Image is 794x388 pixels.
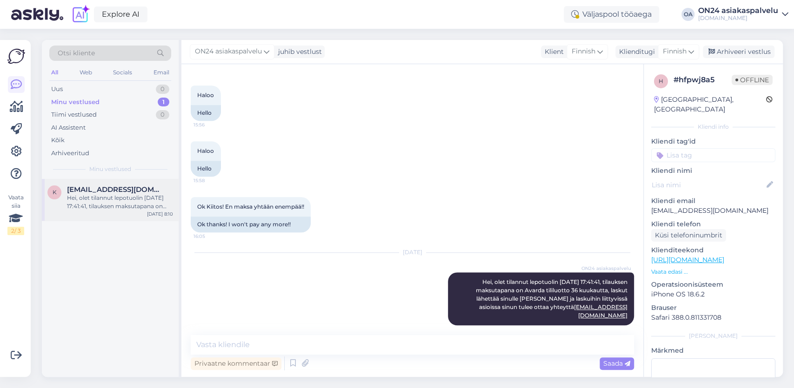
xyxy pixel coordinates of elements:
div: 1 [158,98,169,107]
div: Uus [51,85,63,94]
div: Web [78,66,94,79]
img: Askly Logo [7,47,25,65]
div: AI Assistent [51,123,86,132]
div: Vaata siia [7,193,24,235]
div: Email [152,66,171,79]
input: Lisa nimi [652,180,765,190]
div: 2 / 3 [7,227,24,235]
div: Arhiveeri vestlus [703,46,774,58]
p: iPhone OS 18.6.2 [651,289,775,299]
div: Väljaspool tööaega [564,6,659,23]
div: OA [681,8,694,21]
span: Offline [732,75,773,85]
p: Kliendi nimi [651,166,775,176]
div: 0 [156,110,169,119]
input: Lisa tag [651,148,775,162]
div: Privaatne kommentaar [191,357,281,370]
div: [DOMAIN_NAME] [698,14,778,22]
a: ON24 asiakaspalvelu[DOMAIN_NAME] [698,7,788,22]
div: 0 [156,85,169,94]
div: Kõik [51,136,65,145]
span: Haloo [197,147,214,154]
p: Operatsioonisüsteem [651,280,775,289]
div: [DATE] [191,248,634,256]
span: Saada [603,359,630,368]
p: Klienditeekond [651,245,775,255]
p: Brauser [651,303,775,313]
span: 16:05 [193,233,228,240]
img: explore-ai [71,5,90,24]
span: Ok Kiitos! En maksa yhtään enempää!! [197,203,304,210]
p: [EMAIL_ADDRESS][DOMAIN_NAME] [651,206,775,216]
p: Safari 388.0.811331708 [651,313,775,322]
div: [PERSON_NAME] [651,332,775,340]
div: All [49,66,60,79]
div: Hello [191,161,221,177]
div: juhib vestlust [274,47,322,57]
p: Märkmed [651,346,775,355]
div: [DATE] 8:10 [147,210,173,217]
div: Küsi telefoninumbrit [651,229,726,242]
div: Hello [191,105,221,121]
p: Kliendi telefon [651,219,775,229]
p: Kliendi email [651,196,775,206]
span: Otsi kliente [58,48,95,58]
div: Klient [541,47,564,57]
span: Haloo [197,92,214,99]
span: Hei, olet tilannut lepotuolin [DATE] 17:41:41, tilauksen maksutapana on Avarda tililuotto 36 kuuk... [476,278,629,319]
div: Tiimi vestlused [51,110,97,119]
div: Ok thanks! I won't pay any more!! [191,217,311,232]
div: Kliendi info [651,123,775,131]
span: 15:58 [193,177,228,184]
span: h [659,78,663,85]
p: Kliendi tag'id [651,137,775,146]
span: Minu vestlused [89,165,131,173]
span: ON24 asiakaspalvelu [581,265,631,272]
div: Hei, olet tilannut lepotuolin [DATE] 17:41:41, tilauksen maksutapana on Avarda tililuotto 36 kuuk... [67,194,173,210]
div: Arhiveeritud [51,149,89,158]
span: K [53,189,57,196]
span: Finnish [572,46,595,57]
span: 15:56 [193,121,228,128]
div: Socials [111,66,134,79]
span: Finnish [663,46,687,57]
div: [GEOGRAPHIC_DATA], [GEOGRAPHIC_DATA] [654,95,766,114]
a: [URL][DOMAIN_NAME] [651,256,724,264]
div: Klienditugi [615,47,655,57]
div: # hfpwj8a5 [674,74,732,85]
a: Explore AI [94,7,147,22]
span: Kicke69@icloud.com [67,185,164,194]
a: [EMAIL_ADDRESS][DOMAIN_NAME] [574,303,627,319]
div: Minu vestlused [51,98,100,107]
p: Vaata edasi ... [651,268,775,276]
span: 8:10 [596,326,631,333]
div: ON24 asiakaspalvelu [698,7,778,14]
span: ON24 asiakaspalvelu [195,46,262,57]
